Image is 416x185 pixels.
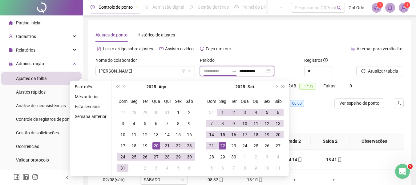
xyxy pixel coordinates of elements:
[72,103,109,110] li: Esta semana
[377,2,383,8] sup: 1
[406,3,408,7] span: 1
[151,96,162,107] th: Qua
[218,178,223,182] span: mobile
[130,131,138,138] div: 11
[358,156,395,163] div: -
[119,142,127,149] div: 17
[250,151,261,162] td: 2025-10-02
[399,3,408,12] img: 23908
[162,118,173,129] td: 2025-08-07
[65,175,70,180] span: left
[273,129,284,140] td: 2025-09-20
[164,153,171,161] div: 28
[350,133,399,150] th: Observações
[186,131,193,138] div: 16
[219,120,226,127] div: 8
[184,162,195,174] td: 2025-09-06
[232,69,237,74] span: to
[72,93,109,100] li: Mês anterior
[274,153,282,161] div: 4
[139,129,151,140] td: 2025-08-12
[16,103,66,108] span: Análise de inconsistências
[141,153,149,161] div: 26
[184,129,195,140] td: 2025-08-16
[159,81,166,93] button: month panel
[128,129,139,140] td: 2025-08-11
[16,158,49,162] span: Validar protocolo
[9,48,13,52] span: file
[241,153,248,161] div: 1
[200,47,204,51] span: history
[248,81,254,93] button: month panel
[117,118,128,129] td: 2025-08-03
[184,118,195,129] td: 2025-08-09
[337,6,341,10] span: search
[263,153,271,161] div: 3
[201,176,230,183] div: 08:32
[162,129,173,140] td: 2025-08-14
[261,118,273,129] td: 2025-09-12
[217,96,228,107] th: Seg
[95,32,127,37] span: Ajustes de ponto
[152,164,160,172] div: 3
[273,162,284,174] td: 2025-10-11
[228,140,239,151] td: 2025-09-23
[119,153,127,161] div: 24
[349,4,368,11] span: Go! Odontologia
[186,109,193,116] div: 2
[235,81,245,93] button: year panel
[152,142,160,149] div: 20
[162,151,173,162] td: 2025-08-28
[151,129,162,140] td: 2025-08-13
[175,120,182,127] div: 8
[184,140,195,151] td: 2025-08-23
[135,6,139,9] span: pushpin
[128,162,139,174] td: 2025-09-01
[173,129,184,140] td: 2025-08-15
[139,96,151,107] th: Ter
[206,46,231,51] span: Faça um tour
[16,48,35,53] span: Relatórios
[250,140,261,151] td: 2025-09-25
[175,131,182,138] div: 15
[230,120,237,127] div: 9
[16,34,36,39] span: Cadastros
[252,109,260,116] div: 4
[206,96,217,107] th: Dom
[16,90,46,95] span: Ajustes rápidos
[208,120,215,127] div: 7
[130,120,138,127] div: 4
[242,5,266,10] span: Painel do DP
[16,20,41,25] span: Página inicial
[206,151,217,162] td: 2025-09-28
[141,164,149,172] div: 2
[230,109,237,116] div: 2
[128,140,139,151] td: 2025-08-18
[319,176,349,183] div: +
[273,140,284,151] td: 2025-09-27
[274,164,282,172] div: 11
[128,118,139,129] td: 2025-08-04
[274,142,282,149] div: 27
[190,5,194,9] span: sun
[119,109,127,116] div: 27
[217,129,228,140] td: 2025-09-15
[273,118,284,129] td: 2025-09-13
[130,164,138,172] div: 1
[263,131,271,138] div: 19
[252,153,260,161] div: 2
[182,69,185,73] span: filter
[144,175,184,184] span: SÁBADO
[252,142,260,149] div: 25
[408,164,413,169] span: 5
[374,5,379,11] span: notification
[16,61,44,66] span: Administração
[146,81,156,93] button: year panel
[250,107,261,118] td: 2025-09-04
[164,142,171,149] div: 21
[261,96,273,107] th: Sex
[241,109,248,116] div: 3
[252,131,260,138] div: 18
[208,131,215,138] div: 14
[130,109,138,116] div: 28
